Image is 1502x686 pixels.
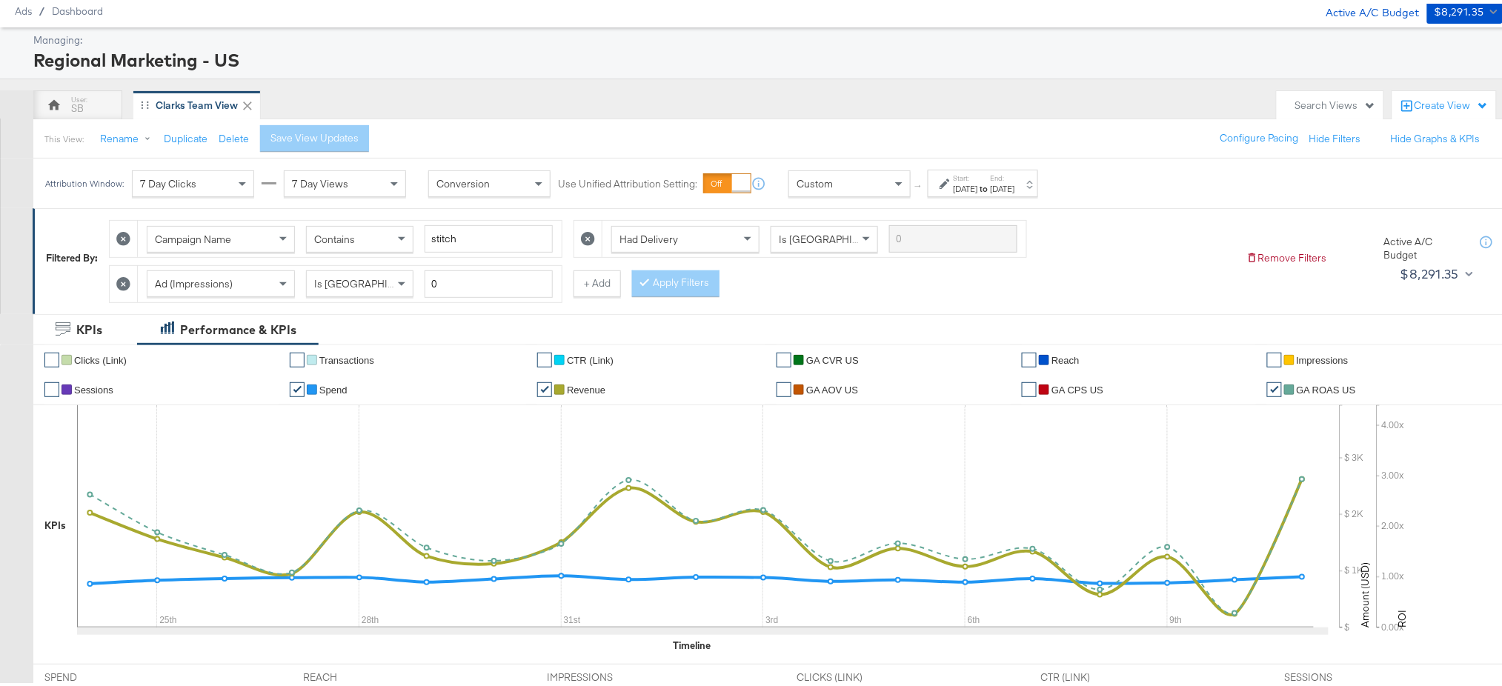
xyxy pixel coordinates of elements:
span: Revenue [567,381,605,392]
div: This View: [44,130,84,141]
button: Hide Graphs & KPIs [1391,128,1481,142]
span: Had Delivery [619,229,678,242]
a: ✔ [777,349,791,364]
span: Conversion [436,173,490,187]
span: CTR (Link) [567,351,614,362]
span: / [32,1,52,13]
button: Duplicate [164,128,207,142]
input: Enter a search term [425,222,553,249]
a: ✔ [290,349,305,364]
span: Is [GEOGRAPHIC_DATA] [314,273,428,287]
div: Filtered By: [46,247,98,262]
a: Dashboard [52,1,103,13]
span: SPEND [44,667,156,681]
div: Managing: [33,30,1499,44]
text: Amount (USD) [1359,559,1372,624]
div: Clarks Team View [156,95,238,109]
span: Clicks (Link) [74,351,127,362]
label: Start: [954,170,978,179]
span: IMPRESSIONS [547,667,658,681]
button: Remove Filters [1246,247,1327,262]
span: Transactions [319,351,374,362]
a: ✔ [1022,379,1037,393]
button: $8,291.35 [1395,259,1476,282]
button: + Add [574,267,621,293]
span: 7 Day Views [292,173,348,187]
label: Use Unified Attribution Setting: [558,173,697,187]
span: GA ROAS US [1297,381,1356,392]
div: [DATE] [991,179,1015,191]
span: Reach [1051,351,1080,362]
a: ✔ [777,379,791,393]
div: SB [71,98,84,112]
button: Configure Pacing [1210,121,1309,148]
span: SESSIONS [1285,667,1396,681]
span: Sessions [74,381,113,392]
div: Active A/C Budget [1384,231,1466,259]
input: Enter a number [425,267,553,294]
a: ✔ [44,349,59,364]
span: ↑ [912,180,926,185]
input: Enter a search term [889,222,1017,249]
div: KPIs [44,515,66,529]
span: Campaign Name [155,229,231,242]
span: Ad (Impressions) [155,273,233,287]
a: ✔ [1267,379,1282,393]
a: ✔ [290,379,305,393]
div: Search Views [1295,95,1376,109]
span: GA AOV US [806,381,858,392]
span: 7 Day Clicks [140,173,196,187]
a: ✔ [44,379,59,393]
div: Attribution Window: [44,175,124,185]
div: Timeline [674,635,711,649]
button: Hide Filters [1309,128,1361,142]
span: Impressions [1297,351,1349,362]
div: KPIs [76,318,102,335]
button: Rename [90,122,167,149]
a: ✔ [537,349,552,364]
div: Performance & KPIs [180,318,296,335]
span: GA CPS US [1051,381,1103,392]
a: ✔ [1267,349,1282,364]
button: Delete [219,128,249,142]
a: ✔ [1022,349,1037,364]
div: Create View [1415,95,1489,110]
span: Ads [15,1,32,13]
div: Drag to reorder tab [141,97,149,105]
span: Is [GEOGRAPHIC_DATA] [779,229,892,242]
span: CTR (LINK) [1041,667,1152,681]
span: CLICKS (LINK) [797,667,908,681]
span: Custom [797,173,833,187]
strong: to [978,179,991,190]
div: [DATE] [954,179,978,191]
a: ✔ [537,379,552,393]
label: End: [991,170,1015,179]
span: Spend [319,381,348,392]
span: Contains [314,229,355,242]
text: ROI [1396,606,1409,624]
div: $8,291.35 [1400,259,1460,282]
span: GA CVR US [806,351,859,362]
span: REACH [303,667,414,681]
div: Regional Marketing - US [33,44,1499,69]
